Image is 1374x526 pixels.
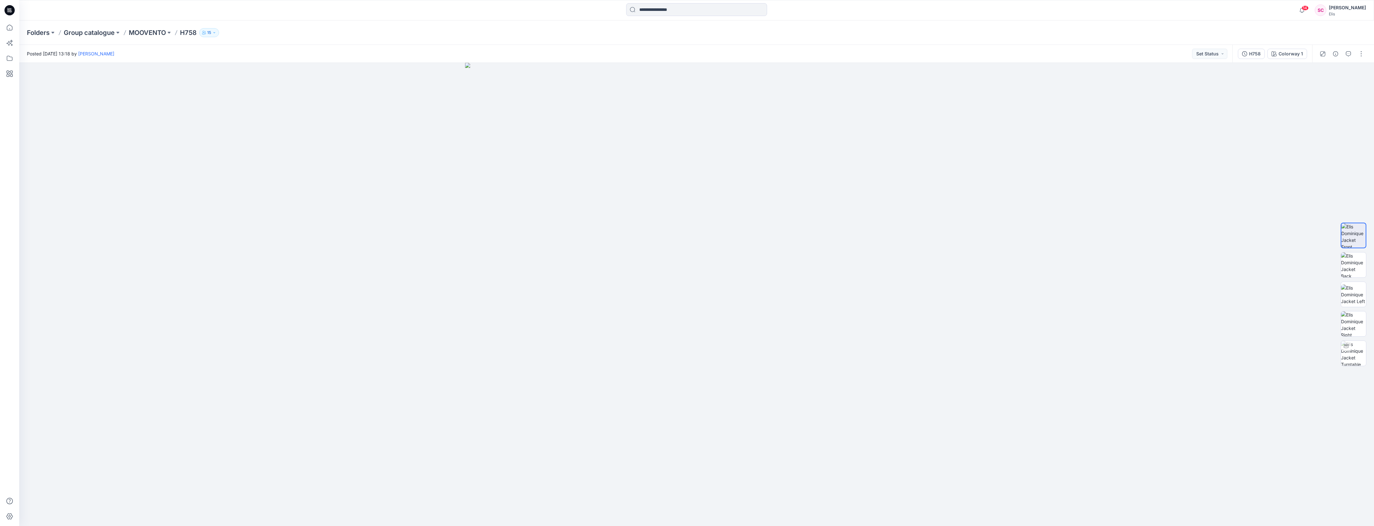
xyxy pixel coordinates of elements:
[1341,311,1366,336] img: Elis Dominique Jacket Right
[1238,49,1265,59] button: H758
[1341,252,1366,277] img: Elis Dominique Jacket Back
[1330,49,1341,59] button: Details
[1341,341,1366,366] img: Elis Dominique Jacket Turntable
[180,28,197,37] p: H758
[207,29,211,36] p: 15
[1329,12,1366,16] div: Elis
[1302,5,1309,11] span: 14
[199,28,219,37] button: 15
[129,28,166,37] a: MOOVENTO
[27,50,114,57] span: Posted [DATE] 13:18 by
[1341,284,1366,305] img: Elis Dominique Jacket Left
[78,51,114,56] a: [PERSON_NAME]
[1267,49,1307,59] button: Colorway 1
[27,28,50,37] a: Folders
[465,63,928,526] img: eyJhbGciOiJIUzI1NiIsImtpZCI6IjAiLCJzbHQiOiJzZXMiLCJ0eXAiOiJKV1QifQ.eyJkYXRhIjp7InR5cGUiOiJzdG9yYW...
[1341,223,1366,248] img: Elis Dominique Jacket Front
[1315,4,1326,16] div: SC
[1279,50,1303,57] div: Colorway 1
[1329,4,1366,12] div: [PERSON_NAME]
[1249,50,1261,57] div: H758
[64,28,115,37] a: Group catalogue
